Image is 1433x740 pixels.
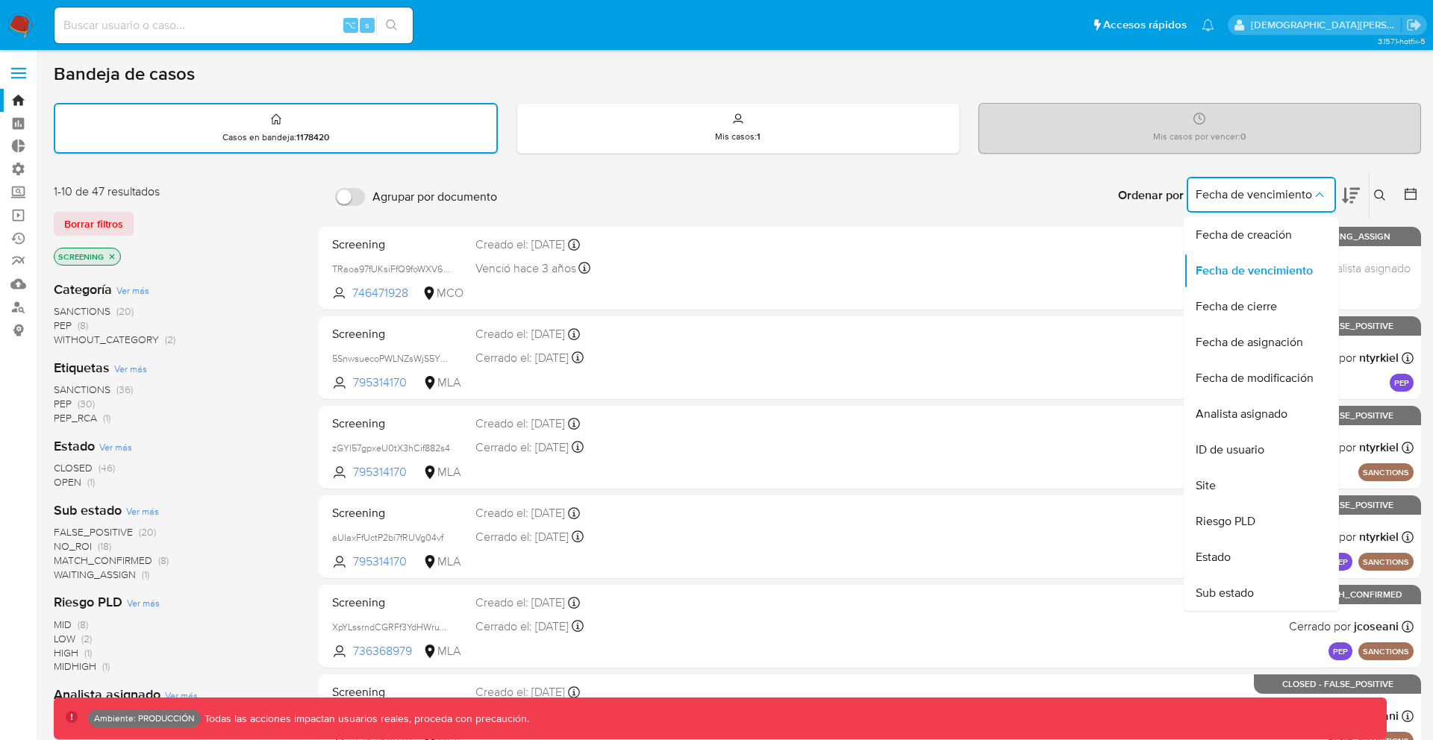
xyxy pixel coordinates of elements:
span: s [365,18,369,32]
p: Todas las acciones impactan usuarios reales, proceda con precaución. [201,712,529,726]
p: jesus.vallezarante@mercadolibre.com.co [1251,18,1402,32]
span: Accesos rápidos [1103,17,1187,33]
p: Ambiente: PRODUCCIÓN [94,715,195,721]
a: Notificaciones [1202,19,1214,31]
input: Buscar usuario o caso... [54,16,413,35]
span: ⌥ [345,18,356,32]
button: search-icon [376,15,407,36]
a: Salir [1406,17,1422,33]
